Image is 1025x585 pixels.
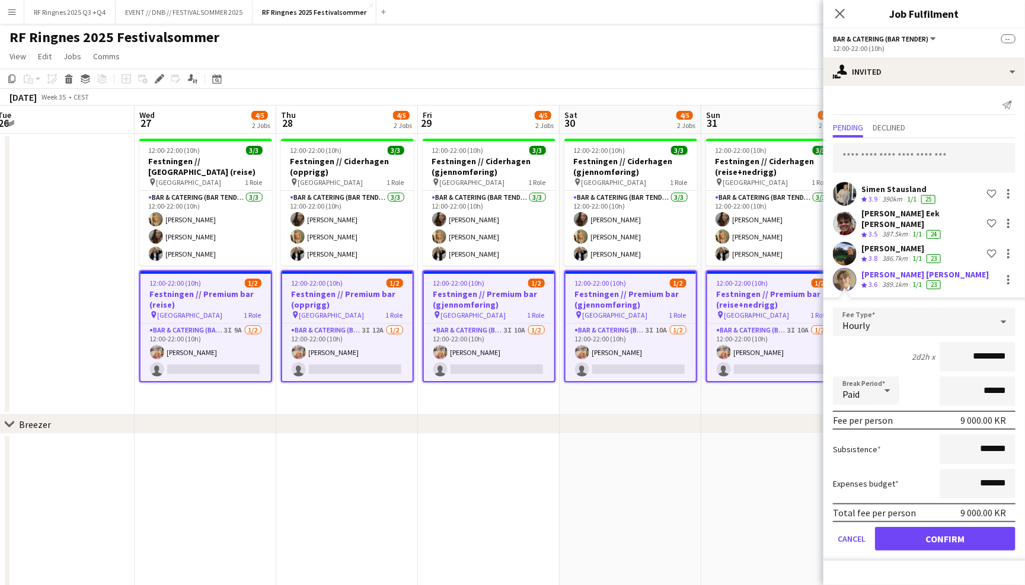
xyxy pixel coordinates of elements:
[423,110,432,120] span: Fri
[833,34,928,43] span: Bar & Catering (Bar Tender)
[298,178,363,187] span: [GEOGRAPHIC_DATA]
[24,1,116,24] button: RF Ringnes 2025 Q3 +Q4
[583,311,648,319] span: [GEOGRAPHIC_DATA]
[528,279,545,287] span: 1/2
[873,123,905,132] span: Declined
[717,279,768,287] span: 12:00-22:00 (10h)
[282,289,413,310] h3: Festningen // Premium bar (opprigg)
[244,311,261,319] span: 1 Role
[281,110,296,120] span: Thu
[528,311,545,319] span: 1 Role
[74,92,89,101] div: CEST
[282,324,413,381] app-card-role: Bar & Catering (Bar Tender)3I12A1/212:00-22:00 (10h)[PERSON_NAME]
[676,111,693,120] span: 4/5
[564,139,697,266] app-job-card: 12:00-22:00 (10h)3/3Festningen // Ciderhagen (gjennomføring) [GEOGRAPHIC_DATA]1 RoleBar & Caterin...
[116,1,253,24] button: EVENT // DNB // FESTIVALSOMMER 2025
[141,289,271,310] h3: Festningen // Premium bar (reise)
[716,146,767,155] span: 12:00-22:00 (10h)
[833,478,899,489] label: Expenses budget
[833,527,870,551] button: Cancel
[440,178,505,187] span: [GEOGRAPHIC_DATA]
[868,194,877,203] span: 3.9
[706,191,839,266] app-card-role: Bar & Catering (Bar Tender)3/312:00-22:00 (10h)[PERSON_NAME][PERSON_NAME][PERSON_NAME]
[245,178,263,187] span: 1 Role
[912,254,922,263] app-skills-label: 1/1
[564,270,697,382] app-job-card: 12:00-22:00 (10h)1/2Festningen // Premium bar (gjennomføring) [GEOGRAPHIC_DATA]1 RoleBar & Cateri...
[927,230,941,239] div: 24
[39,92,69,101] span: Week 35
[704,116,720,130] span: 31
[157,178,222,187] span: [GEOGRAPHIC_DATA]
[566,324,696,381] app-card-role: Bar & Catering (Bar Tender)3I10A1/212:00-22:00 (10h)[PERSON_NAME]
[535,121,554,130] div: 2 Jobs
[529,178,546,187] span: 1 Role
[59,49,86,64] a: Jobs
[9,28,219,46] h1: RF Ringnes 2025 Festivalsommer
[812,279,828,287] span: 1/2
[432,146,484,155] span: 12:00-22:00 (10h)
[281,270,414,382] app-job-card: 12:00-22:00 (10h)1/2Festningen // Premium bar (opprigg) [GEOGRAPHIC_DATA]1 RoleBar & Catering (Ba...
[724,311,790,319] span: [GEOGRAPHIC_DATA]
[290,146,342,155] span: 12:00-22:00 (10h)
[868,280,877,289] span: 3.6
[813,146,829,155] span: 3/3
[833,507,916,519] div: Total fee per person
[5,49,31,64] a: View
[88,49,124,64] a: Comms
[861,269,989,280] div: [PERSON_NAME] [PERSON_NAME]
[842,319,870,331] span: Hourly
[707,289,838,310] h3: Festningen // Premium bar (reise+nedrigg)
[670,279,686,287] span: 1/2
[723,178,788,187] span: [GEOGRAPHIC_DATA]
[842,388,860,400] span: Paid
[281,191,414,266] app-card-role: Bar & Catering (Bar Tender)3/312:00-22:00 (10h)[PERSON_NAME][PERSON_NAME][PERSON_NAME]
[960,414,1006,426] div: 9 000.00 KR
[563,116,577,130] span: 30
[582,178,647,187] span: [GEOGRAPHIC_DATA]
[669,311,686,319] span: 1 Role
[912,280,922,289] app-skills-label: 1/1
[861,208,982,229] div: [PERSON_NAME] Eek [PERSON_NAME]
[394,121,412,130] div: 2 Jobs
[529,146,546,155] span: 3/3
[671,146,688,155] span: 3/3
[423,270,555,382] app-job-card: 12:00-22:00 (10h)1/2Festningen // Premium bar (gjennomføring) [GEOGRAPHIC_DATA]1 RoleBar & Cateri...
[706,139,839,266] app-job-card: 12:00-22:00 (10h)3/3Festningen // Ciderhagen (reise+nedrigg) [GEOGRAPHIC_DATA]1 RoleBar & Caterin...
[424,289,554,310] h3: Festningen // Premium bar (gjennomføring)
[292,279,343,287] span: 12:00-22:00 (10h)
[279,116,296,130] span: 28
[833,444,881,455] label: Subsistence
[139,139,272,266] app-job-card: 12:00-22:00 (10h)3/3Festningen // [GEOGRAPHIC_DATA] (reise) [GEOGRAPHIC_DATA]1 RoleBar & Catering...
[880,229,910,239] div: 387.5km
[252,121,270,130] div: 2 Jobs
[912,351,935,362] div: 2d2h x
[819,121,837,130] div: 2 Jobs
[868,254,877,263] span: 3.8
[677,121,695,130] div: 2 Jobs
[927,280,941,289] div: 23
[281,156,414,177] h3: Festningen // Ciderhagen (opprigg)
[833,123,863,132] span: Pending
[423,156,555,177] h3: Festningen // Ciderhagen (gjennomføring)
[433,279,485,287] span: 12:00-22:00 (10h)
[386,311,403,319] span: 1 Role
[253,1,376,24] button: RF Ringnes 2025 Festivalsommer
[833,414,893,426] div: Fee per person
[387,279,403,287] span: 1/2
[574,146,625,155] span: 12:00-22:00 (10h)
[868,229,877,238] span: 3.5
[706,110,720,120] span: Sun
[960,507,1006,519] div: 9 000.00 KR
[281,139,414,266] app-job-card: 12:00-22:00 (10h)3/3Festningen // Ciderhagen (opprigg) [GEOGRAPHIC_DATA]1 RoleBar & Catering (Bar...
[245,279,261,287] span: 1/2
[812,178,829,187] span: 1 Role
[707,324,838,381] app-card-role: Bar & Catering (Bar Tender)3I10A1/212:00-22:00 (10h)[PERSON_NAME]
[706,270,839,382] app-job-card: 12:00-22:00 (10h)1/2Festningen // Premium bar (reise+nedrigg) [GEOGRAPHIC_DATA]1 RoleBar & Cateri...
[299,311,365,319] span: [GEOGRAPHIC_DATA]
[388,146,404,155] span: 3/3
